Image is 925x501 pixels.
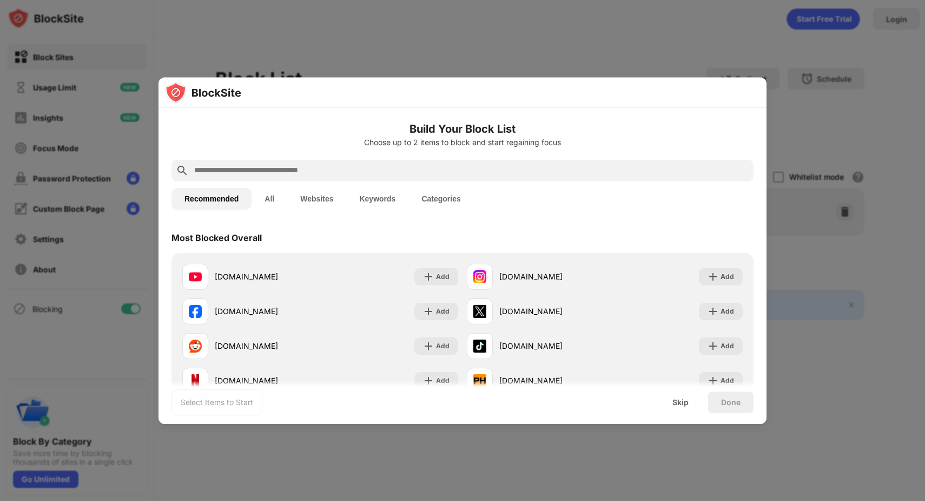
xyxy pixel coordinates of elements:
button: All [252,188,287,210]
div: [DOMAIN_NAME] [499,271,605,282]
div: [DOMAIN_NAME] [499,305,605,317]
img: favicons [189,270,202,283]
h6: Build Your Block List [171,121,754,137]
div: [DOMAIN_NAME] [215,340,320,352]
button: Keywords [346,188,408,210]
button: Websites [287,188,346,210]
div: Add [436,271,450,282]
div: Most Blocked Overall [171,232,262,243]
div: [DOMAIN_NAME] [215,271,320,282]
div: Add [436,306,450,317]
div: [DOMAIN_NAME] [215,305,320,317]
img: favicons [189,305,202,318]
img: favicons [473,305,486,318]
img: favicons [189,340,202,353]
div: Add [721,341,734,352]
div: [DOMAIN_NAME] [499,375,605,386]
div: Add [436,341,450,352]
div: Add [721,271,734,282]
div: Select Items to Start [181,397,253,408]
img: logo-blocksite.svg [165,82,241,103]
img: favicons [473,374,486,387]
img: favicons [473,270,486,283]
div: Choose up to 2 items to block and start regaining focus [171,138,754,147]
div: [DOMAIN_NAME] [215,375,320,386]
div: [DOMAIN_NAME] [499,340,605,352]
div: Add [721,375,734,386]
img: search.svg [176,164,189,177]
button: Recommended [171,188,252,210]
div: Add [721,306,734,317]
img: favicons [189,374,202,387]
div: Done [721,398,741,407]
button: Categories [408,188,473,210]
div: Add [436,375,450,386]
div: Skip [672,398,689,407]
img: favicons [473,340,486,353]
